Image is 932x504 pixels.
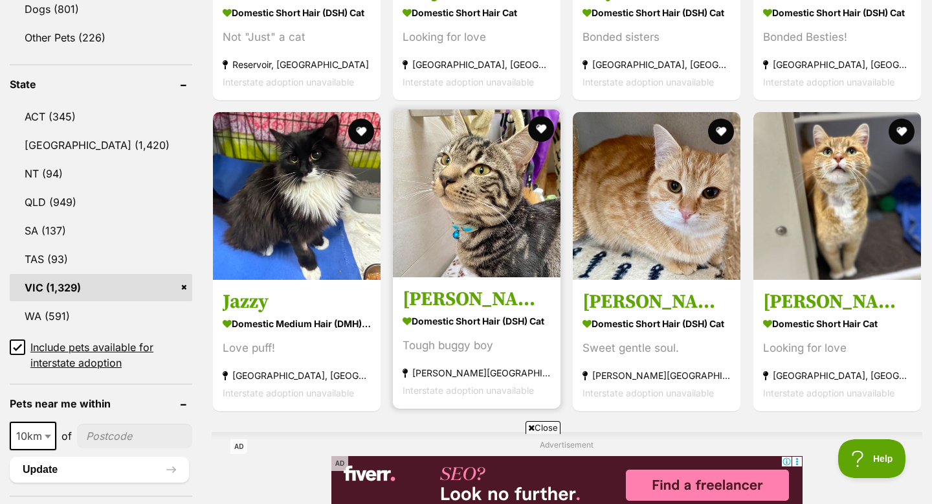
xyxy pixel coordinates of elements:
a: [GEOGRAPHIC_DATA] (1,420) [10,132,192,159]
h3: [PERSON_NAME] [763,290,911,314]
div: Sweet gentle soul. [582,339,731,357]
strong: Reservoir, [GEOGRAPHIC_DATA] [223,55,371,73]
a: SA (137) [10,217,192,244]
span: Interstate adoption unavailable [763,76,894,87]
a: Include pets available for interstate adoption [10,339,192,371]
strong: [GEOGRAPHIC_DATA], [GEOGRAPHIC_DATA] [763,367,911,384]
a: [PERSON_NAME] Domestic Short Hair (DSH) Cat Sweet gentle soul. [PERSON_NAME][GEOGRAPHIC_DATA], [G... [573,280,740,411]
button: favourite [709,119,735,144]
h3: Jazzy [223,290,371,314]
span: Interstate adoption unavailable [223,76,354,87]
div: Tough buggy boy [403,337,551,354]
span: Include pets available for interstate adoption [30,339,192,371]
strong: Domestic Short Hair (DSH) Cat [223,3,371,21]
strong: [GEOGRAPHIC_DATA], [GEOGRAPHIC_DATA] [582,55,731,73]
span: Interstate adoption unavailable [582,76,714,87]
a: NT (94) [10,160,192,187]
img: Jazzy - Domestic Medium Hair (DMH) Cat [213,112,381,280]
div: Not "Just" a cat [223,28,371,45]
div: Bonded sisters [582,28,731,45]
strong: Domestic Short Hair Cat [403,3,551,21]
strong: Domestic Short Hair (DSH) Cat [582,3,731,21]
div: Looking for love [403,28,551,45]
span: Interstate adoption unavailable [223,387,354,398]
a: [PERSON_NAME] Domestic Short Hair (DSH) Cat Tough buggy boy [PERSON_NAME][GEOGRAPHIC_DATA], [GEOG... [393,277,560,409]
div: Looking for love [763,339,911,357]
strong: Domestic Medium Hair (DMH) Cat [223,314,371,333]
img: Marlow - Domestic Short Hair Cat [753,112,921,280]
a: QLD (949) [10,189,192,216]
strong: [PERSON_NAME][GEOGRAPHIC_DATA], [GEOGRAPHIC_DATA] [582,367,731,384]
span: 10km [10,422,56,450]
a: ACT (345) [10,103,192,130]
strong: Domestic Short Hair (DSH) Cat [403,312,551,330]
img: Koko King - Domestic Short Hair (DSH) Cat [393,109,560,277]
iframe: Advertisement [230,439,702,498]
a: Jazzy Domestic Medium Hair (DMH) Cat Love puff! [GEOGRAPHIC_DATA], [GEOGRAPHIC_DATA] Interstate a... [213,280,381,411]
a: WA (591) [10,303,192,330]
span: Interstate adoption unavailable [403,76,534,87]
a: TAS (93) [10,246,192,273]
iframe: Help Scout Beacon - Open [838,439,906,478]
img: Geegee King - Domestic Short Hair (DSH) Cat [573,112,740,280]
strong: Domestic Short Hair Cat [763,314,911,333]
span: Interstate adoption unavailable [403,385,534,396]
button: favourite [348,119,374,144]
strong: [GEOGRAPHIC_DATA], [GEOGRAPHIC_DATA] [223,367,371,384]
span: Interstate adoption unavailable [582,387,714,398]
span: 10km [11,427,55,445]
h3: [PERSON_NAME] [403,287,551,312]
strong: [GEOGRAPHIC_DATA], [GEOGRAPHIC_DATA] [763,55,911,73]
strong: [PERSON_NAME][GEOGRAPHIC_DATA], [GEOGRAPHIC_DATA] [403,364,551,382]
button: favourite [889,119,915,144]
strong: [GEOGRAPHIC_DATA], [GEOGRAPHIC_DATA] [403,55,551,73]
a: Other Pets (226) [10,24,192,51]
input: postcode [77,424,192,448]
h3: [PERSON_NAME] [582,290,731,314]
a: VIC (1,329) [10,274,192,301]
div: Love puff! [223,339,371,357]
header: Pets near me within [10,398,192,409]
span: Close [526,421,560,434]
header: State [10,78,192,90]
div: Bonded Besties! [763,28,911,45]
a: [PERSON_NAME] Domestic Short Hair Cat Looking for love [GEOGRAPHIC_DATA], [GEOGRAPHIC_DATA] Inter... [753,280,921,411]
span: AD [230,439,247,454]
span: Interstate adoption unavailable [763,387,894,398]
span: of [61,428,72,444]
button: Update [10,457,189,483]
button: favourite [528,116,554,142]
strong: Domestic Short Hair (DSH) Cat [582,314,731,333]
strong: Domestic Short Hair (DSH) Cat [763,3,911,21]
